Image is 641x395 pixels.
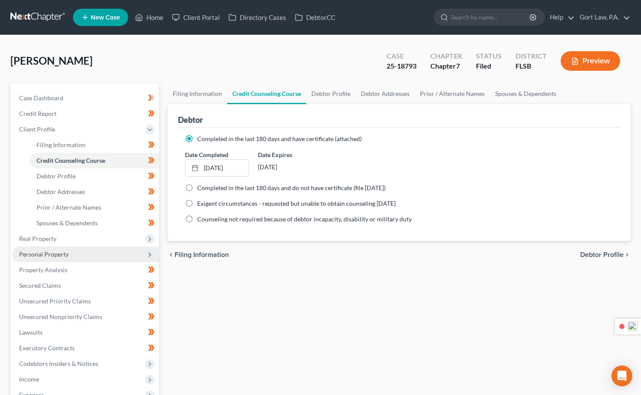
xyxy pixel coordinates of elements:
[12,340,159,356] a: Executory Contracts
[224,10,291,25] a: Directory Cases
[19,360,98,367] span: Codebtors Insiders & Notices
[197,200,396,207] span: Exigent circumstances - requested but unable to obtain counseling [DATE]
[19,313,102,320] span: Unsecured Nonpriority Claims
[580,251,624,258] span: Debtor Profile
[30,137,159,153] a: Filing Information
[36,219,98,227] span: Spouses & Dependents
[430,51,462,61] div: Chapter
[19,282,61,289] span: Secured Claims
[12,293,159,309] a: Unsecured Priority Claims
[175,251,229,258] span: Filing Information
[19,266,67,273] span: Property Analysis
[168,10,224,25] a: Client Portal
[476,61,502,71] div: Filed
[624,251,631,258] i: chevron_right
[387,61,416,71] div: 25-18793
[19,344,75,352] span: Executory Contracts
[12,90,159,106] a: Case Dashboard
[515,61,547,71] div: FLSB
[515,51,547,61] div: District
[168,251,175,258] i: chevron_left
[91,14,120,21] span: New Case
[19,125,55,133] span: Client Profile
[415,83,490,104] a: Prior / Alternate Names
[185,150,228,159] label: Date Completed
[387,51,416,61] div: Case
[168,83,227,104] a: Filing Information
[19,110,56,117] span: Credit Report
[12,106,159,122] a: Credit Report
[19,297,91,305] span: Unsecured Priority Claims
[197,215,412,223] span: Counseling not required because of debtor incapacity, disability or military duty
[611,365,632,386] div: Open Intercom Messenger
[580,251,631,258] button: Debtor Profile chevron_right
[36,141,86,148] span: Filing Information
[19,94,63,102] span: Case Dashboard
[19,329,43,336] span: Lawsuits
[291,10,340,25] a: DebtorCC
[19,250,69,258] span: Personal Property
[36,172,76,180] span: Debtor Profile
[36,157,105,164] span: Credit Counseling Course
[561,51,620,71] button: Preview
[258,159,322,175] div: [DATE]
[490,83,562,104] a: Spouses & Dependents
[12,278,159,293] a: Secured Claims
[258,150,322,159] label: Date Expires
[430,61,462,71] div: Chapter
[36,204,101,211] span: Prior / Alternate Names
[178,115,203,125] div: Debtor
[30,168,159,184] a: Debtor Profile
[545,10,575,25] a: Help
[12,325,159,340] a: Lawsuits
[19,235,56,242] span: Real Property
[36,188,85,195] span: Debtor Addresses
[12,309,159,325] a: Unsecured Nonpriority Claims
[456,62,460,70] span: 7
[197,184,386,191] span: Completed in the last 180 days and do not have certificate (file [DATE])
[30,184,159,200] a: Debtor Addresses
[19,375,39,383] span: Income
[30,215,159,231] a: Spouses & Dependents
[30,153,159,168] a: Credit Counseling Course
[131,10,168,25] a: Home
[30,200,159,215] a: Prior / Alternate Names
[185,160,249,176] a: [DATE]
[10,54,93,67] span: [PERSON_NAME]
[227,83,306,104] a: Credit Counseling Course
[451,9,531,25] input: Search by name...
[306,83,356,104] a: Debtor Profile
[356,83,415,104] a: Debtor Addresses
[476,51,502,61] div: Status
[575,10,630,25] a: Gort Law, P.A.
[168,251,229,258] button: chevron_left Filing Information
[197,135,362,142] span: Completed in the last 180 days and have certificate (attached)
[12,262,159,278] a: Property Analysis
